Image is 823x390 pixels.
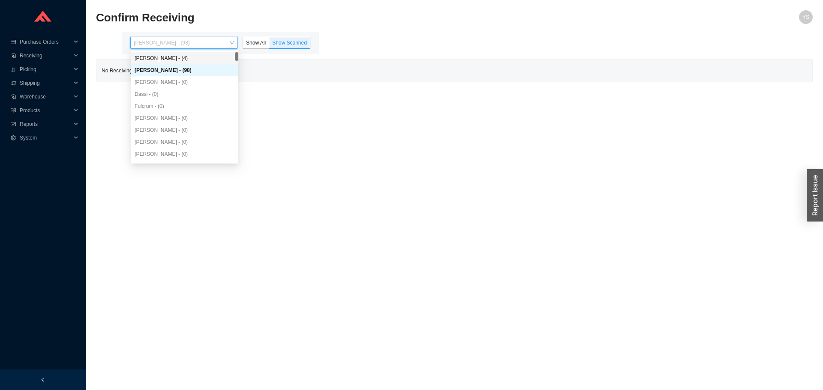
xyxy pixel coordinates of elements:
[20,76,71,90] span: Shipping
[131,112,238,124] div: Miriam Abitbol - (0)
[135,150,235,158] div: [PERSON_NAME] - (0)
[131,76,238,88] div: Aron - (0)
[135,126,235,134] div: [PERSON_NAME] - (0)
[10,135,16,140] span: setting
[135,54,235,62] div: [PERSON_NAME] - (4)
[131,88,238,100] div: Dassi - (0)
[135,66,235,74] div: [PERSON_NAME] - (98)
[131,100,238,112] div: Fulcrum - (0)
[20,104,71,117] span: Products
[20,117,71,131] span: Reports
[135,90,235,98] div: Dassi - (0)
[131,160,238,172] div: Chaya Amsel - (0)
[135,114,235,122] div: [PERSON_NAME] - (0)
[131,64,238,76] div: Angel Negron - (98)
[10,108,16,113] span: read
[131,136,238,148] div: Fradie Altman - (0)
[20,63,71,76] span: Picking
[131,148,238,160] div: Naomi Altstadter - (0)
[10,39,16,45] span: credit-card
[10,122,16,127] span: fund
[20,35,71,49] span: Purchase Orders
[20,131,71,145] span: System
[246,40,266,46] span: Show All
[20,90,71,104] span: Warehouse
[135,138,235,146] div: [PERSON_NAME] - (0)
[96,10,634,25] h2: Confirm Receiving
[135,102,235,110] div: Fulcrum - (0)
[96,60,812,82] div: No Receiving Batches to Confirm
[20,49,71,63] span: Receiving
[134,37,234,48] span: Angel Negron - (98)
[131,124,238,136] div: Bart Acosta - (0)
[131,52,238,64] div: Yossi Siff - (4)
[272,40,307,46] span: Show Scanned
[40,377,45,382] span: left
[802,10,809,24] span: YS
[135,78,235,86] div: [PERSON_NAME] - (0)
